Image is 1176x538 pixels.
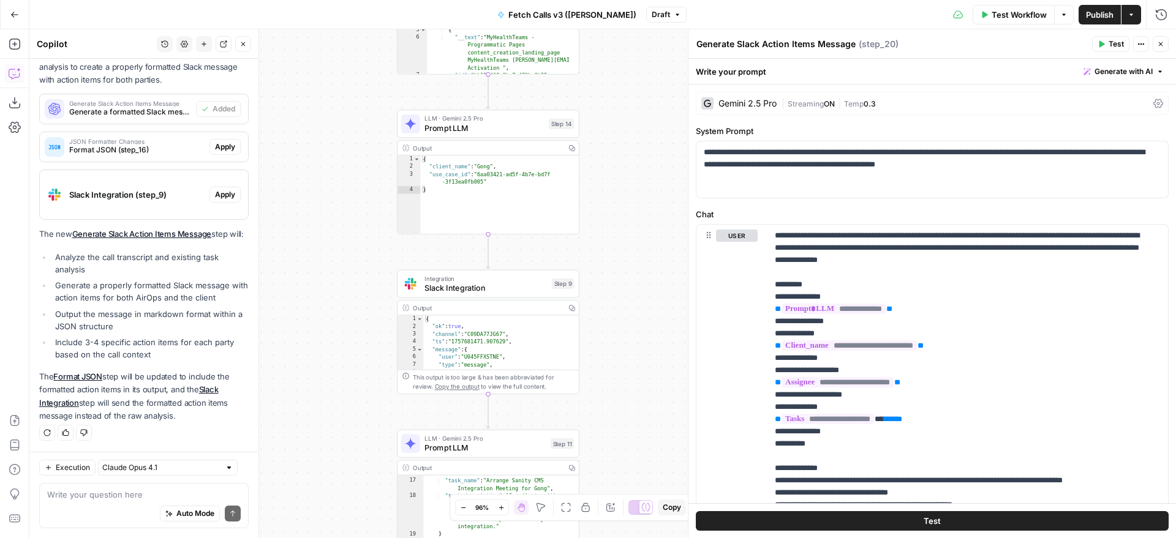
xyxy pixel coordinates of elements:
[52,336,249,361] li: Include 3-4 specific action items for each party based on the call context
[39,228,249,241] p: The new step will:
[420,26,427,34] span: Toggle code folding, rows 5 through 15
[69,100,191,106] span: Generate Slack Action Items Message
[716,230,758,242] button: user
[69,189,205,201] span: Slack Integration (step_9)
[397,110,579,234] div: LLM · Gemini 2.5 ProPrompt LLMStep 14Output{ "client_name":"Gong", "use_case_id":"6aa03421-ad5f-4...
[782,97,788,109] span: |
[53,372,102,381] a: Format JSON
[424,282,547,294] span: Slack Integration
[824,99,835,108] span: ON
[652,9,670,20] span: Draft
[398,26,427,34] div: 5
[69,106,191,118] span: Generate a formatted Slack message with action items for both AirOps and the client
[37,38,153,50] div: Copilot
[696,125,1169,137] label: System Prompt
[398,477,423,492] div: 17
[859,38,899,50] span: ( step_20 )
[844,99,864,108] span: Temp
[663,502,681,513] span: Copy
[398,492,423,530] div: 18
[718,99,777,108] div: Gemini 2.5 Pro
[696,511,1169,531] button: Test
[405,278,417,290] img: Slack-mark-RGB.png
[1079,64,1169,80] button: Generate with AI
[398,155,420,163] div: 1
[973,5,1054,24] button: Test Workflow
[72,229,212,239] a: Generate Slack Action Items Message
[398,34,427,72] div: 6
[215,141,235,152] span: Apply
[209,139,241,155] button: Apply
[398,315,423,323] div: 1
[209,187,241,203] button: Apply
[486,234,490,269] g: Edge from step_14 to step_9
[52,279,249,304] li: Generate a properly formatted Slack message with action items for both AirOps and the client
[424,442,546,454] span: Prompt LLM
[39,48,249,86] p: This step will analyze the call transcript and existing analysis to create a properly formatted S...
[552,278,574,289] div: Step 9
[398,163,420,171] div: 2
[398,331,423,338] div: 3
[413,143,561,152] div: Output
[696,208,1169,220] label: Chat
[696,38,856,50] textarea: Generate Slack Action Items Message
[45,185,64,204] img: Slack-mark-RGB.png
[490,5,644,24] button: Fetch Calls v3 ([PERSON_NAME])
[39,384,218,407] a: Slack Integration
[69,144,205,155] span: Format JSON (step_16)
[549,119,574,129] div: Step 14
[215,189,235,200] span: Apply
[417,315,423,323] span: Toggle code folding, rows 1 through 13
[39,460,96,476] button: Execution
[646,7,687,23] button: Draft
[398,338,423,346] div: 4
[160,506,220,521] button: Auto Mode
[398,186,420,193] div: 4
[417,346,423,353] span: Toggle code folding, rows 5 through 12
[1092,36,1129,52] button: Test
[39,370,249,422] p: The step will be updated to include the formatted action items in its output, and the step will s...
[1095,66,1153,77] span: Generate with AI
[413,303,561,312] div: Output
[196,101,241,117] button: Added
[102,461,220,474] input: Claude Opus 4.1
[213,103,235,114] span: Added
[788,99,824,108] span: Streaming
[52,308,249,332] li: Output the message in markdown format within a JSON structure
[424,114,544,123] span: LLM · Gemini 2.5 Pro
[52,251,249,275] li: Analyze the call transcript and existing task analysis
[56,462,90,473] span: Execution
[486,75,490,109] g: Edge from step_15 to step_14
[398,361,423,368] div: 7
[864,99,876,108] span: 0.3
[1109,39,1124,50] span: Test
[413,373,574,392] div: This output is too large & has been abbreviated for review. to view the full content.
[176,508,214,519] span: Auto Mode
[397,269,579,394] div: IntegrationSlack IntegrationStep 9Output{ "ok":true, "channel":"C09DA77JG67", "ts":"1757681471.90...
[688,59,1176,84] div: Write your prompt
[424,433,546,443] span: LLM · Gemini 2.5 Pro
[398,171,420,186] div: 3
[658,499,686,515] button: Copy
[69,138,205,144] span: JSON Formatter Changes
[475,503,489,512] span: 96%
[413,463,561,472] div: Output
[508,9,636,21] span: Fetch Calls v3 ([PERSON_NAME])
[835,97,844,109] span: |
[398,323,423,331] div: 2
[435,383,480,390] span: Copy the output
[1086,9,1114,21] span: Publish
[398,354,423,361] div: 6
[551,438,574,449] div: Step 11
[992,9,1047,21] span: Test Workflow
[398,346,423,353] div: 5
[486,394,490,428] g: Edge from step_9 to step_11
[1079,5,1121,24] button: Publish
[924,515,941,527] span: Test
[424,122,544,133] span: Prompt LLM
[413,155,420,163] span: Toggle code folding, rows 1 through 4
[398,531,423,538] div: 19
[398,72,427,88] div: 7
[424,274,547,283] span: Integration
